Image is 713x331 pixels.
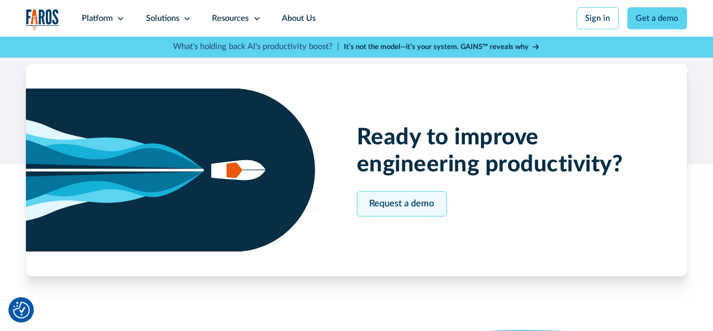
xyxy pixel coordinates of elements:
img: Github Copilot CTA Image [26,89,315,251]
a: Get a demo [627,7,687,29]
div: Platform [82,12,113,25]
a: Contact Modal [357,191,448,217]
p: What's holding back AI's productivity boost? | [173,41,339,53]
a: Sign in [577,7,619,29]
button: Cookie Settings [13,302,30,319]
strong: It’s not the model—it’s your system. GAINS™ reveals why [344,43,529,50]
a: home [26,9,59,30]
img: Logo of the analytics and reporting company Faros. [26,9,59,30]
img: Revisit consent button [13,302,30,319]
h2: Ready to improve engineering productivity? [357,124,646,179]
div: Resources [212,12,249,25]
div: Solutions [146,12,179,25]
a: It’s not the model—it’s your system. GAINS™ reveals why [344,42,540,52]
